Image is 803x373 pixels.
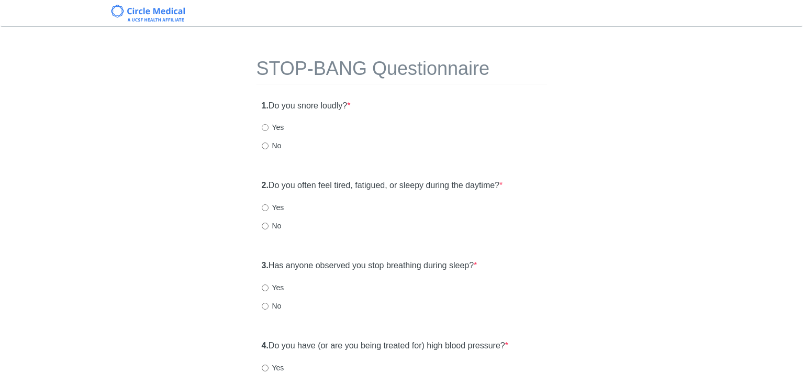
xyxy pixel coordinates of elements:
[262,260,477,272] label: Has anyone observed you stop breathing during sleep?
[262,301,282,311] label: No
[262,100,351,112] label: Do you snore loudly?
[262,142,269,149] input: No
[262,124,269,131] input: Yes
[262,122,284,133] label: Yes
[262,221,282,231] label: No
[262,202,284,213] label: Yes
[262,180,503,192] label: Do you often feel tired, fatigued, or sleepy during the daytime?
[262,261,269,270] strong: 3.
[262,365,269,371] input: Yes
[262,341,269,350] strong: 4.
[262,223,269,229] input: No
[262,140,282,151] label: No
[262,303,269,310] input: No
[262,101,269,110] strong: 1.
[262,340,508,352] label: Do you have (or are you being treated for) high blood pressure?
[262,282,284,293] label: Yes
[111,5,185,21] img: Circle Medical Logo
[262,284,269,291] input: Yes
[256,58,547,84] h1: STOP-BANG Questionnaire
[262,181,269,190] strong: 2.
[262,363,284,373] label: Yes
[262,204,269,211] input: Yes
